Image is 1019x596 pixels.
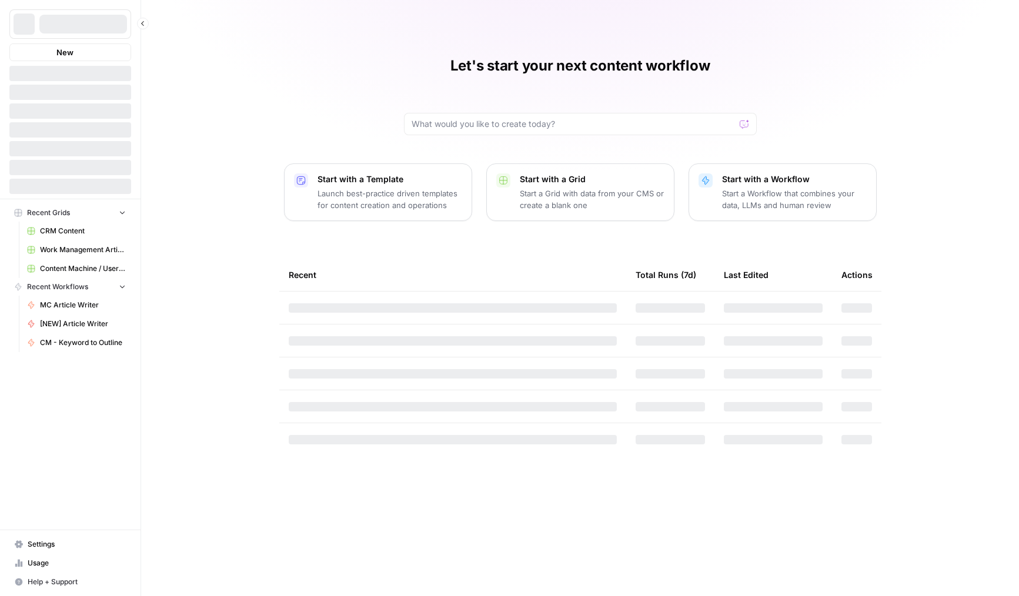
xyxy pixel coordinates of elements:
a: Settings [9,535,131,554]
p: Start with a Workflow [722,173,867,185]
div: Actions [841,259,873,291]
p: Launch best-practice driven templates for content creation and operations [318,187,462,211]
a: CM - Keyword to Outline [22,333,131,352]
span: Settings [28,539,126,550]
p: Start with a Template [318,173,462,185]
span: Work Management Article Grid [40,245,126,255]
span: CM - Keyword to Outline [40,337,126,348]
input: What would you like to create today? [412,118,735,130]
button: Start with a WorkflowStart a Workflow that combines your data, LLMs and human review [689,163,877,221]
button: Start with a GridStart a Grid with data from your CMS or create a blank one [486,163,674,221]
a: Usage [9,554,131,572]
a: MC Article Writer [22,296,131,314]
button: Recent Grids [9,204,131,222]
span: Recent Workflows [27,282,88,292]
span: [NEW] Article Writer [40,319,126,329]
span: CRM Content [40,226,126,236]
a: CRM Content [22,222,131,240]
button: Help + Support [9,572,131,591]
div: Total Runs (7d) [636,259,696,291]
a: Content Machine / User Persona Content [22,259,131,278]
span: New [56,46,73,58]
div: Recent [289,259,617,291]
button: New [9,43,131,61]
span: Help + Support [28,577,126,587]
a: [NEW] Article Writer [22,314,131,333]
div: Last Edited [724,259,769,291]
span: Content Machine / User Persona Content [40,263,126,274]
h1: Let's start your next content workflow [450,56,710,75]
button: Recent Workflows [9,278,131,296]
span: Usage [28,558,126,568]
button: Start with a TemplateLaunch best-practice driven templates for content creation and operations [284,163,472,221]
span: Recent Grids [27,207,70,218]
p: Start a Workflow that combines your data, LLMs and human review [722,187,867,211]
p: Start with a Grid [520,173,664,185]
p: Start a Grid with data from your CMS or create a blank one [520,187,664,211]
a: Work Management Article Grid [22,240,131,259]
span: MC Article Writer [40,300,126,310]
